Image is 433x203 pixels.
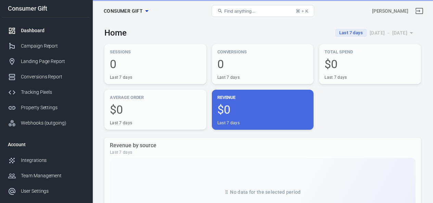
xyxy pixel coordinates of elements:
div: Integrations [21,157,85,164]
span: Find anything... [224,9,255,14]
div: Webhooks (outgoing) [21,119,85,127]
div: Dashboard [21,27,85,34]
a: Tracking Pixels [2,85,90,100]
h3: Home [104,28,127,38]
a: Sign out [411,3,428,19]
a: Property Settings [2,100,90,115]
a: Team Management [2,168,90,183]
a: User Settings [2,183,90,199]
div: ⌘ + K [296,9,308,14]
div: Account id: juSFbWAb [372,8,408,15]
div: User Settings [21,188,85,195]
a: Integrations [2,153,90,168]
div: Tracking Pixels [21,89,85,96]
a: Campaign Report [2,38,90,54]
div: Conversions Report [21,73,85,80]
button: Find anything...⌘ + K [212,5,314,17]
div: Property Settings [21,104,85,111]
button: Consumer Gift [101,5,151,17]
a: Webhooks (outgoing) [2,115,90,131]
div: Consumer Gift [2,5,90,12]
a: Dashboard [2,23,90,38]
a: Landing Page Report [2,54,90,69]
div: Team Management [21,172,85,179]
div: Campaign Report [21,42,85,50]
div: Landing Page Report [21,58,85,65]
li: Account [2,136,90,153]
span: Consumer Gift [104,7,143,15]
a: Conversions Report [2,69,90,85]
